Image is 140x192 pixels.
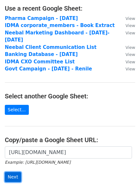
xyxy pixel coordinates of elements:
small: View [126,31,135,35]
iframe: Chat Widget [108,161,140,192]
small: View [126,52,135,57]
a: View [119,30,135,36]
a: Neebal Client Communication List [5,44,96,50]
small: View [126,67,135,71]
a: IDMA CXO Committee List [5,59,75,65]
a: Pharma Campaign - [DATE] [5,15,78,21]
a: View [119,23,135,28]
a: View [119,15,135,21]
small: View [126,16,135,21]
input: Next [5,172,21,182]
small: View [126,45,135,50]
a: View [119,66,135,72]
small: Example: [URL][DOMAIN_NAME] [5,160,70,165]
input: Paste your Google Sheet URL here [5,146,132,159]
a: View [119,59,135,65]
a: Banking Database - [DATE] [5,51,78,57]
a: Govt Campaign - [DATE] - Renile [5,66,92,72]
a: IDMA corporate_members - Book Extract [5,23,115,28]
small: View [126,59,135,64]
h4: Use a recent Google Sheet: [5,5,135,12]
a: Neebal Marketing Dashboard - [DATE]-[DATE] [5,30,110,43]
h4: Copy/paste a Google Sheet URL: [5,136,135,144]
a: Select... [5,105,29,115]
a: View [119,44,135,50]
h4: Select another Google Sheet: [5,92,135,100]
small: View [126,23,135,28]
a: View [119,51,135,57]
